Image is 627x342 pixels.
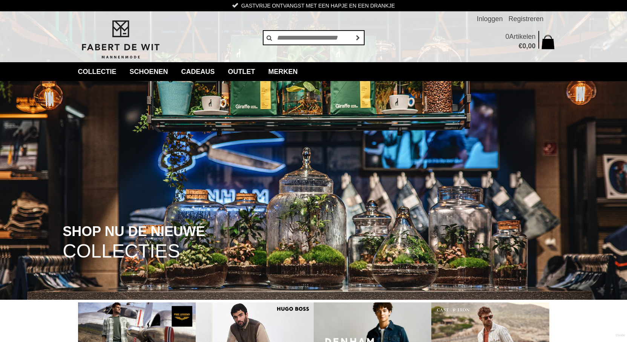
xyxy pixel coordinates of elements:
[72,62,122,81] a: collectie
[522,42,526,50] span: 0
[263,62,304,81] a: Merken
[505,33,509,40] span: 0
[63,224,205,239] span: SHOP NU DE NIEUWE
[176,62,221,81] a: Cadeaus
[508,11,543,26] a: Registreren
[528,42,535,50] span: 00
[477,11,503,26] a: Inloggen
[518,42,522,50] span: €
[526,42,528,50] span: ,
[63,242,180,261] span: COLLECTIES
[222,62,261,81] a: Outlet
[616,331,625,340] a: Divide
[124,62,174,81] a: Schoenen
[509,33,535,40] span: Artikelen
[78,19,163,60] img: Fabert de Wit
